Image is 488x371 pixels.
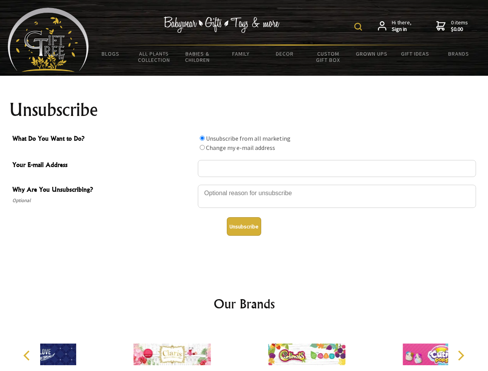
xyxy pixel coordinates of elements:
strong: $0.00 [451,26,468,33]
a: Babies & Children [176,46,219,68]
input: What Do You Want to Do? [200,145,205,150]
input: What Do You Want to Do? [200,136,205,141]
a: Hi there,Sign in [378,19,411,33]
img: Babywear - Gifts - Toys & more [164,17,280,33]
button: Next [452,347,469,364]
button: Previous [19,347,36,364]
a: BLOGS [89,46,133,62]
span: Why Are You Unsubscribing? [12,185,194,196]
span: 0 items [451,19,468,33]
a: Brands [437,46,481,62]
a: 0 items$0.00 [436,19,468,33]
input: Your E-mail Address [198,160,476,177]
img: Babyware - Gifts - Toys and more... [8,8,89,72]
h1: Unsubscribe [9,100,479,119]
a: All Plants Collection [133,46,176,68]
a: Custom Gift Box [306,46,350,68]
a: Family [219,46,263,62]
span: Optional [12,196,194,205]
a: Gift Ideas [393,46,437,62]
label: Unsubscribe from all marketing [206,134,291,142]
button: Unsubscribe [227,217,261,236]
span: Your E-mail Address [12,160,194,171]
a: Grown Ups [350,46,393,62]
a: Decor [263,46,306,62]
h2: Our Brands [15,294,473,313]
img: product search [354,23,362,31]
strong: Sign in [392,26,411,33]
span: Hi there, [392,19,411,33]
label: Change my e-mail address [206,144,275,151]
span: What Do You Want to Do? [12,134,194,145]
textarea: Why Are You Unsubscribing? [198,185,476,208]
